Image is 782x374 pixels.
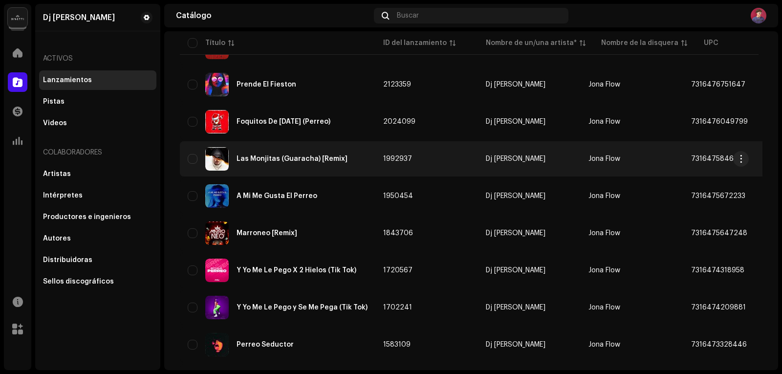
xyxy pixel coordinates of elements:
[8,8,27,27] img: 02a7c2d3-3c89-4098-b12f-2ff2945c95ee
[39,186,156,205] re-m-nav-item: Intérpretes
[237,267,356,274] div: Y Yo Me Le Pego X 2 Hielos (Tik Tok)
[383,193,413,199] span: 1950454
[691,230,747,237] span: 7316475647248
[486,155,545,162] div: Dj [PERSON_NAME]
[383,304,412,311] span: 1702241
[43,14,115,22] div: Dj Jonathan
[691,155,745,162] span: 7316475846221
[43,192,83,199] div: Intérpretes
[486,230,545,237] div: Dj [PERSON_NAME]
[205,73,229,96] img: 2b0225df-23a4-42d7-9dbe-7609072cd635
[205,296,229,319] img: 03940afa-78b9-48cc-a4b6-c153c3e3bb8b
[176,12,370,20] div: Catálogo
[486,81,573,88] span: Dj Jonathan
[486,193,545,199] div: Dj [PERSON_NAME]
[588,118,620,125] span: Jona Flow
[588,193,620,199] span: Jona Flow
[39,250,156,270] re-m-nav-item: Distribuidoras
[486,341,573,348] span: Dj Jonathan
[691,81,745,88] span: 7316476751647
[237,230,297,237] div: Marroneo [Remix]
[383,118,415,125] span: 2024099
[588,304,620,311] span: Jona Flow
[486,193,573,199] span: Dj Jonathan
[383,155,412,162] span: 1992937
[237,155,348,162] div: Las Monjitas (Guaracha) [Remix]
[588,81,620,88] span: Jona Flow
[691,341,747,348] span: 7316473328446
[205,221,229,245] img: 06d6353e-59d7-441b-9c0b-096731dec0c2
[43,119,67,127] div: Videos
[39,113,156,133] re-m-nav-item: Videos
[43,213,131,221] div: Productores e ingenieros
[205,110,229,133] img: 15a47df9-97b5-47ba-a01f-d2e39ac31758
[237,304,368,311] div: Y Yo Me Le Pego y Se Me Pega (Tik Tok)
[486,118,573,125] span: Dj Jonathan
[237,193,317,199] div: A Mi Me Gusta El Perreo
[237,341,294,348] div: Perreo Seductor
[383,81,411,88] span: 2123359
[383,230,413,237] span: 1843706
[486,341,545,348] div: Dj [PERSON_NAME]
[588,230,620,237] span: Jona Flow
[237,81,296,88] div: Prende El Fieston
[486,304,573,311] span: Dj Jonathan
[751,8,766,23] img: 43643642-503d-43fb-a934-43d1973fe0cc
[39,164,156,184] re-m-nav-item: Artistas
[383,38,447,48] div: ID del lanzamiento
[39,47,156,70] re-a-nav-header: Activos
[39,92,156,111] re-m-nav-item: Pistas
[588,267,620,274] span: Jona Flow
[486,267,545,274] div: Dj [PERSON_NAME]
[39,70,156,90] re-m-nav-item: Lanzamientos
[486,304,545,311] div: Dj [PERSON_NAME]
[588,341,620,348] span: Jona Flow
[486,230,573,237] span: Dj Jonathan
[205,147,229,171] img: 63a5fcdd-01ed-4e17-ab30-50470643b2c4
[43,76,92,84] div: Lanzamientos
[691,304,746,311] span: 7316474209881
[486,38,577,48] div: Nombre de un/una artista*
[205,259,229,282] img: 33a7dffe-b846-4dd4-8b31-b4eac16f8a2f
[691,267,744,274] span: 7316474318958
[486,81,545,88] div: Dj [PERSON_NAME]
[205,184,229,208] img: c62fd8ee-6d00-4220-8437-6e00b9ef10a1
[486,118,545,125] div: Dj [PERSON_NAME]
[43,278,114,286] div: Sellos discográficos
[39,272,156,291] re-m-nav-item: Sellos discográficos
[588,155,620,162] span: Jona Flow
[383,341,411,348] span: 1583109
[43,235,71,242] div: Autores
[205,38,225,48] div: Título
[39,141,156,164] re-a-nav-header: Colaboradores
[486,155,573,162] span: Dj Jonathan
[39,229,156,248] re-m-nav-item: Autores
[691,193,745,199] span: 7316475672233
[691,118,748,125] span: 7316476049799
[43,170,71,178] div: Artistas
[237,118,330,125] div: Foquitos De Navidad (Perreo)
[205,333,229,356] img: 76953087-cab5-4e55-a651-5684ffa4c83d
[383,267,413,274] span: 1720567
[39,207,156,227] re-m-nav-item: Productores e ingenieros
[43,256,92,264] div: Distribuidoras
[43,98,65,106] div: Pistas
[601,38,678,48] div: Nombre de la disquera
[486,267,573,274] span: Dj Jonathan
[397,12,419,20] span: Buscar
